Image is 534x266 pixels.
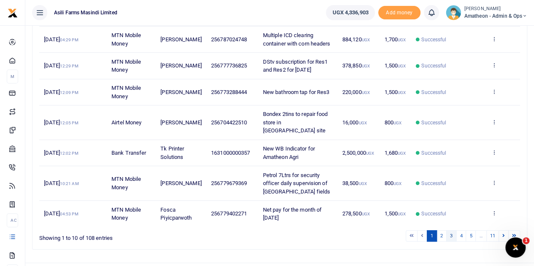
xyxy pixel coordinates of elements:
[446,5,527,20] a: profile-user [PERSON_NAME] Amatheon - Admin & Ops
[398,38,406,42] small: UGX
[332,8,368,17] span: UGX 4,336,903
[361,90,369,95] small: UGX
[60,212,79,216] small: 04:53 PM
[384,62,406,69] span: 1,500
[342,119,367,126] span: 16,000
[378,6,420,20] li: Toup your wallet
[384,180,401,186] span: 800
[160,180,201,186] span: [PERSON_NAME]
[366,151,374,156] small: UGX
[421,180,446,187] span: Successful
[342,36,370,43] span: 884,120
[427,230,437,242] a: 1
[51,9,121,16] span: Asili Farms Masindi Limited
[44,36,78,43] span: [DATE]
[44,89,78,95] span: [DATE]
[323,5,378,20] li: Wallet ballance
[361,64,369,68] small: UGX
[398,90,406,95] small: UGX
[160,36,201,43] span: [PERSON_NAME]
[111,150,146,156] span: Bank Transfer
[378,9,420,15] a: Add money
[160,119,201,126] span: [PERSON_NAME]
[421,149,446,157] span: Successful
[384,210,406,217] span: 1,500
[60,90,79,95] small: 12:09 PM
[39,229,236,242] div: Showing 1 to 10 of 108 entries
[342,180,367,186] span: 38,500
[446,5,461,20] img: profile-user
[393,121,401,125] small: UGX
[160,207,192,221] span: Fosca Piyicparwoth
[111,85,141,99] span: MTN Mobile Money
[211,150,250,156] span: 1631000000357
[358,121,366,125] small: UGX
[446,230,456,242] a: 3
[211,62,247,69] span: 256777736825
[393,181,401,186] small: UGX
[384,119,401,126] span: 800
[160,62,201,69] span: [PERSON_NAME]
[421,119,446,126] span: Successful
[60,151,79,156] small: 12:02 PM
[211,36,247,43] span: 256787024748
[44,150,78,156] span: [DATE]
[436,230,447,242] a: 2
[421,62,446,70] span: Successful
[466,230,476,242] a: 5
[523,237,529,244] span: 1
[8,8,18,18] img: logo-small
[8,9,18,16] a: logo-small logo-large logo-large
[44,180,79,186] span: [DATE]
[111,32,141,47] span: MTN Mobile Money
[211,89,247,95] span: 256773288444
[111,119,141,126] span: Airtel Money
[60,121,79,125] small: 12:05 PM
[464,5,527,13] small: [PERSON_NAME]
[60,64,79,68] small: 12:29 PM
[421,36,446,43] span: Successful
[342,150,374,156] span: 2,500,000
[421,89,446,96] span: Successful
[505,237,526,258] iframe: Intercom live chat
[60,181,79,186] small: 10:21 AM
[111,59,141,73] span: MTN Mobile Money
[263,145,315,160] span: New WB Indicator for Amatheon Agri
[358,181,366,186] small: UGX
[60,38,79,42] small: 04:29 PM
[111,176,141,191] span: MTN Mobile Money
[160,89,201,95] span: [PERSON_NAME]
[384,89,406,95] span: 1,500
[44,62,78,69] span: [DATE]
[263,89,330,95] span: New bathroom tap for Res3
[342,62,370,69] span: 378,850
[342,210,370,217] span: 278,500
[7,213,18,227] li: Ac
[384,36,406,43] span: 1,700
[398,64,406,68] small: UGX
[421,210,446,218] span: Successful
[464,12,527,20] span: Amatheon - Admin & Ops
[378,6,420,20] span: Add money
[211,180,247,186] span: 256779679369
[263,32,331,47] span: Multiple ICD clearing container with corn headers
[7,70,18,83] li: M
[263,172,330,195] span: Petrol 7Ltrs for security officer daily supervision of [GEOGRAPHIC_DATA] fields
[326,5,374,20] a: UGX 4,336,903
[211,119,247,126] span: 256704422510
[486,230,499,242] a: 11
[263,207,322,221] span: Net pay for the month of [DATE]
[342,89,370,95] span: 220,000
[263,111,328,134] span: Bondex 2tins to repair food store in [GEOGRAPHIC_DATA] site
[44,119,78,126] span: [DATE]
[361,38,369,42] small: UGX
[398,151,406,156] small: UGX
[44,210,78,217] span: [DATE]
[398,212,406,216] small: UGX
[456,230,466,242] a: 4
[263,59,328,73] span: DStv subscription for Res1 and Res2 for [DATE]
[111,207,141,221] span: MTN Mobile Money
[384,150,406,156] span: 1,680
[160,145,184,160] span: Tk Printer Solutions
[361,212,369,216] small: UGX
